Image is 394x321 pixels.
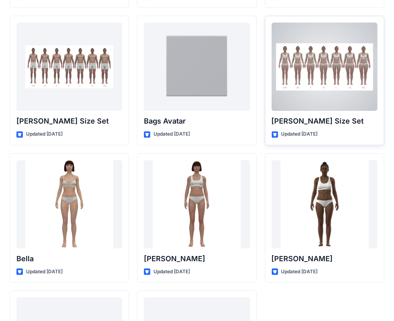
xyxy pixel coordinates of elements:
[272,22,378,111] a: Olivia Size Set
[144,22,250,111] a: Bags Avatar
[16,160,122,248] a: Bella
[281,130,318,138] p: Updated [DATE]
[281,268,318,276] p: Updated [DATE]
[144,116,250,127] p: Bags Avatar
[154,268,190,276] p: Updated [DATE]
[272,253,378,264] p: [PERSON_NAME]
[16,253,122,264] p: Bella
[144,160,250,248] a: Emma
[154,130,190,138] p: Updated [DATE]
[272,160,378,248] a: Gabrielle
[26,268,63,276] p: Updated [DATE]
[26,130,63,138] p: Updated [DATE]
[16,116,122,127] p: [PERSON_NAME] Size Set
[144,253,250,264] p: [PERSON_NAME]
[16,22,122,111] a: Oliver Size Set
[272,116,378,127] p: [PERSON_NAME] Size Set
